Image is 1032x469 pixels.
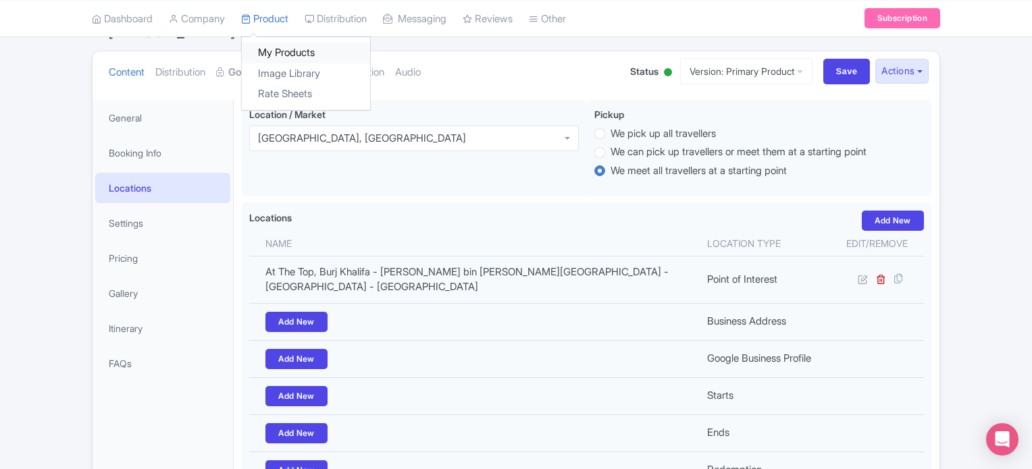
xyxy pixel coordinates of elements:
[242,43,370,63] a: My Products
[395,51,421,94] a: Audio
[699,303,830,340] td: Business Address
[95,208,230,238] a: Settings
[108,22,373,41] span: [PERSON_NAME] At The Top Tickets
[865,8,940,28] a: Subscription
[699,231,830,256] th: Location type
[265,349,328,369] a: Add New
[95,278,230,308] a: Gallery
[699,414,830,451] td: Ends
[265,312,328,332] a: Add New
[249,256,699,303] td: At The Top, Burj Khalifa - [PERSON_NAME] bin [PERSON_NAME][GEOGRAPHIC_DATA] - [GEOGRAPHIC_DATA] -...
[95,313,230,343] a: Itinerary
[594,109,624,120] span: Pickup
[155,51,205,94] a: Distribution
[699,377,830,414] td: Starts
[249,211,292,225] label: Locations
[95,173,230,203] a: Locations
[109,51,145,94] a: Content
[249,231,699,256] th: Name
[986,423,1018,456] div: Open Intercom Messenger
[630,64,659,78] span: Status
[823,59,871,84] input: Save
[228,65,262,80] strong: Google
[699,256,830,303] td: Point of Interest
[611,126,716,142] label: We pick up all travellers
[95,103,230,133] a: General
[242,84,370,105] a: Rate Sheets
[661,63,675,84] div: Active
[830,231,924,256] th: Edit/Remove
[216,51,317,94] a: GoogleThings to do
[95,243,230,273] a: Pricing
[611,163,787,179] label: We meet all travellers at a starting point
[680,58,812,84] a: Version: Primary Product
[249,109,326,120] span: Location / Market
[95,138,230,168] a: Booking Info
[265,386,328,406] a: Add New
[95,348,230,379] a: FAQs
[258,132,466,144] div: [GEOGRAPHIC_DATA], [GEOGRAPHIC_DATA]
[699,340,830,377] td: Google Business Profile
[862,211,924,231] a: Add New
[611,144,867,160] label: We can pick up travellers or meet them at a starting point
[875,59,929,84] button: Actions
[265,423,328,443] a: Add New
[242,63,370,84] a: Image Library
